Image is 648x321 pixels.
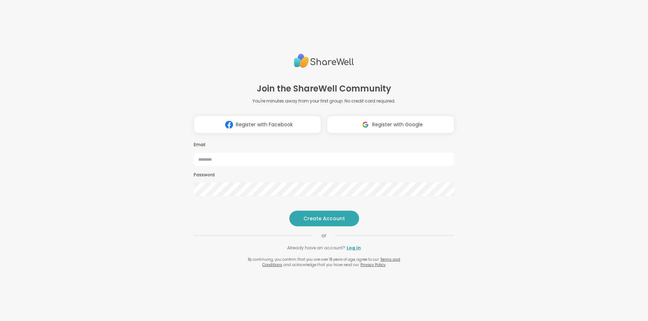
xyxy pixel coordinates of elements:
[248,257,379,262] span: By continuing, you confirm that you are over 18 years of age, agree to our
[347,245,361,251] a: Log in
[252,98,396,104] p: You're minutes away from your first group. No credit card required.
[313,232,335,239] span: or
[303,215,345,222] span: Create Account
[287,245,345,251] span: Already have an account?
[222,118,236,131] img: ShareWell Logomark
[372,121,423,128] span: Register with Google
[194,116,321,133] button: Register with Facebook
[327,116,454,133] button: Register with Google
[289,211,359,226] button: Create Account
[294,51,354,71] img: ShareWell Logo
[359,118,372,131] img: ShareWell Logomark
[262,257,400,267] a: Terms and Conditions
[194,172,454,178] h3: Password
[257,82,391,95] h1: Join the ShareWell Community
[236,121,293,128] span: Register with Facebook
[284,262,359,267] span: and acknowledge that you have read our
[194,142,454,148] h3: Email
[360,262,386,267] a: Privacy Policy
